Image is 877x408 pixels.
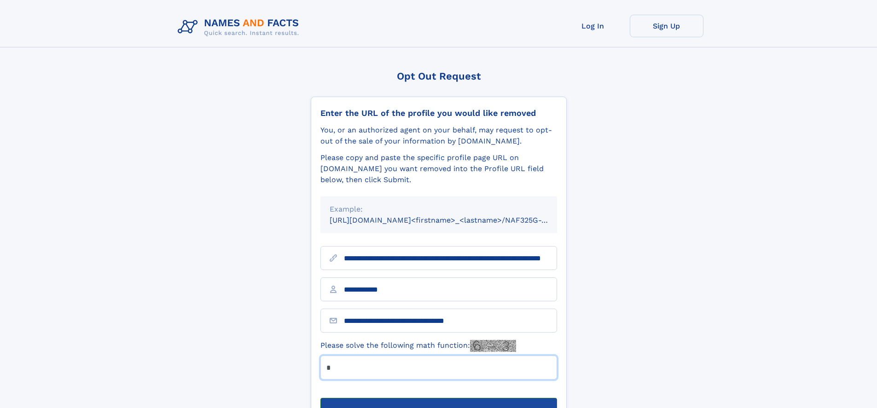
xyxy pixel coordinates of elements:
[320,108,557,118] div: Enter the URL of the profile you would like removed
[556,15,630,37] a: Log In
[311,70,567,82] div: Opt Out Request
[320,125,557,147] div: You, or an authorized agent on your behalf, may request to opt-out of the sale of your informatio...
[174,15,307,40] img: Logo Names and Facts
[330,204,548,215] div: Example:
[330,216,575,224] small: [URL][DOMAIN_NAME]<firstname>_<lastname>/NAF325G-xxxxxxxx
[320,152,557,185] div: Please copy and paste the specific profile page URL on [DOMAIN_NAME] you want removed into the Pr...
[630,15,703,37] a: Sign Up
[320,340,516,352] label: Please solve the following math function:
